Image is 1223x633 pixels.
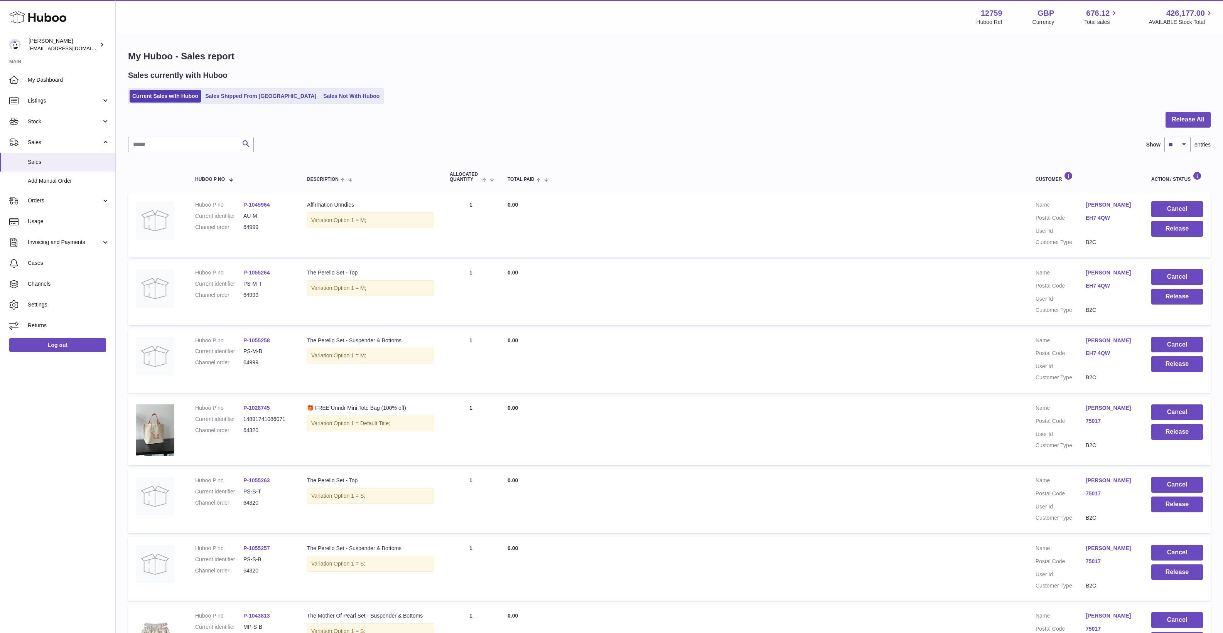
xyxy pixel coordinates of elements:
dt: User Id [1036,571,1086,578]
button: Cancel [1151,545,1203,561]
dt: Channel order [195,427,243,434]
span: My Dashboard [28,76,110,84]
span: Orders [28,197,101,204]
td: 1 [442,194,500,258]
span: Invoicing and Payments [28,239,101,246]
dt: Huboo P no [195,612,243,620]
a: [PERSON_NAME] [1086,545,1136,552]
h2: Sales currently with Huboo [128,70,228,81]
button: Cancel [1151,337,1203,353]
a: [PERSON_NAME] [1086,612,1136,620]
td: 1 [442,537,500,601]
span: Total paid [508,177,535,182]
dt: Channel order [195,499,243,507]
dt: Name [1036,545,1086,554]
dt: Postal Code [1036,558,1086,567]
a: EH7 4QW [1086,282,1136,290]
dt: Name [1036,201,1086,210]
span: ALLOCATED Quantity [450,172,480,182]
a: 75017 [1086,625,1136,633]
dt: Customer Type [1036,374,1086,381]
td: 1 [442,329,500,393]
button: Release [1151,356,1203,372]
a: P-1043813 [243,613,270,619]
img: no-photo.jpg [136,269,174,308]
span: Huboo P no [195,177,225,182]
button: Release [1151,497,1203,512]
dt: Huboo P no [195,269,243,276]
span: Total sales [1084,19,1118,26]
dt: Name [1036,612,1086,621]
div: Action / Status [1151,172,1203,182]
button: Cancel [1151,404,1203,420]
strong: GBP [1037,8,1054,19]
dt: Current identifier [195,556,243,563]
dd: AU-M [243,212,292,220]
div: Variation: [307,416,434,431]
span: Listings [28,97,101,104]
a: 75017 [1086,558,1136,565]
div: Currency [1032,19,1054,26]
span: 0.00 [508,269,518,276]
dt: User Id [1036,431,1086,438]
dt: Channel order [195,567,243,574]
dt: User Id [1036,363,1086,370]
span: AVAILABLE Stock Total [1149,19,1214,26]
span: [EMAIL_ADDRESS][DOMAIN_NAME] [29,45,113,51]
dt: Huboo P no [195,337,243,344]
dt: Postal Code [1036,282,1086,291]
dt: Customer Type [1036,514,1086,522]
a: Current Sales with Huboo [130,90,201,103]
td: 1 [442,261,500,325]
dt: Postal Code [1036,418,1086,427]
dt: Name [1036,269,1086,278]
a: P-1028745 [243,405,270,411]
div: Huboo Ref [977,19,1002,26]
span: 0.00 [508,337,518,343]
dt: Name [1036,404,1086,414]
a: Sales Not With Huboo [321,90,382,103]
img: no-photo.jpg [136,477,174,515]
span: Option 1 = M; [334,217,366,223]
dd: PS-S-B [243,556,292,563]
dd: 64320 [243,567,292,574]
dd: PS-M-T [243,280,292,288]
dt: Customer Type [1036,239,1086,246]
dt: Huboo P no [195,404,243,412]
span: Option 1 = M; [334,285,366,291]
dt: Huboo P no [195,545,243,552]
span: Sales [28,139,101,146]
dd: B2C [1086,442,1136,449]
span: Option 1 = S; [334,561,365,567]
a: [PERSON_NAME] [1086,201,1136,209]
span: 0.00 [508,202,518,208]
span: Option 1 = S; [334,493,365,499]
dt: Huboo P no [195,201,243,209]
span: Option 1 = M; [334,352,366,359]
dd: B2C [1086,514,1136,522]
dt: Channel order [195,359,243,366]
dd: 64999 [243,291,292,299]
div: The Perello Set - Top [307,269,434,276]
div: The Perello Set - Suspender & Bottoms [307,337,434,344]
a: P-1055257 [243,545,270,551]
a: EH7 4QW [1086,214,1136,222]
dt: User Id [1036,295,1086,303]
strong: 12759 [981,8,1002,19]
span: 0.00 [508,545,518,551]
dd: B2C [1086,582,1136,589]
dd: 14891741086071 [243,416,292,423]
dt: Current identifier [195,623,243,631]
a: Log out [9,338,106,352]
span: Sales [28,158,110,166]
img: internalAdmin-12759@internal.huboo.com [9,39,21,51]
h1: My Huboo - Sales report [128,50,1211,62]
td: 1 [442,469,500,533]
button: Release [1151,221,1203,237]
button: Cancel [1151,269,1203,285]
dd: PS-S-T [243,488,292,495]
button: Cancel [1151,477,1203,493]
dt: User Id [1036,227,1086,235]
div: 🎁 FREE Unndr Mini Tote Bag (100% off) [307,404,434,412]
dt: Channel order [195,291,243,299]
